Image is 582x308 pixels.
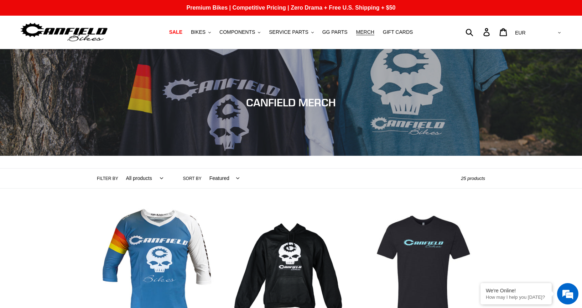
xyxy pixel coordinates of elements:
[469,24,488,40] input: Search
[353,27,378,37] a: MERCH
[461,176,485,181] span: 25 products
[322,29,348,35] span: GG PARTS
[191,29,206,35] span: BIKES
[219,29,255,35] span: COMPONENTS
[216,27,264,37] button: COMPONENTS
[319,27,351,37] a: GG PARTS
[169,29,182,35] span: SALE
[265,27,317,37] button: SERVICE PARTS
[486,294,546,300] p: How may I help you today?
[379,27,417,37] a: GIFT CARDS
[383,29,413,35] span: GIFT CARDS
[356,29,374,35] span: MERCH
[183,175,202,182] label: Sort by
[166,27,186,37] a: SALE
[187,27,214,37] button: BIKES
[269,29,308,35] span: SERVICE PARTS
[486,288,546,293] div: We're Online!
[97,175,118,182] label: Filter by
[246,96,336,109] span: CANFIELD MERCH
[20,21,109,43] img: Canfield Bikes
